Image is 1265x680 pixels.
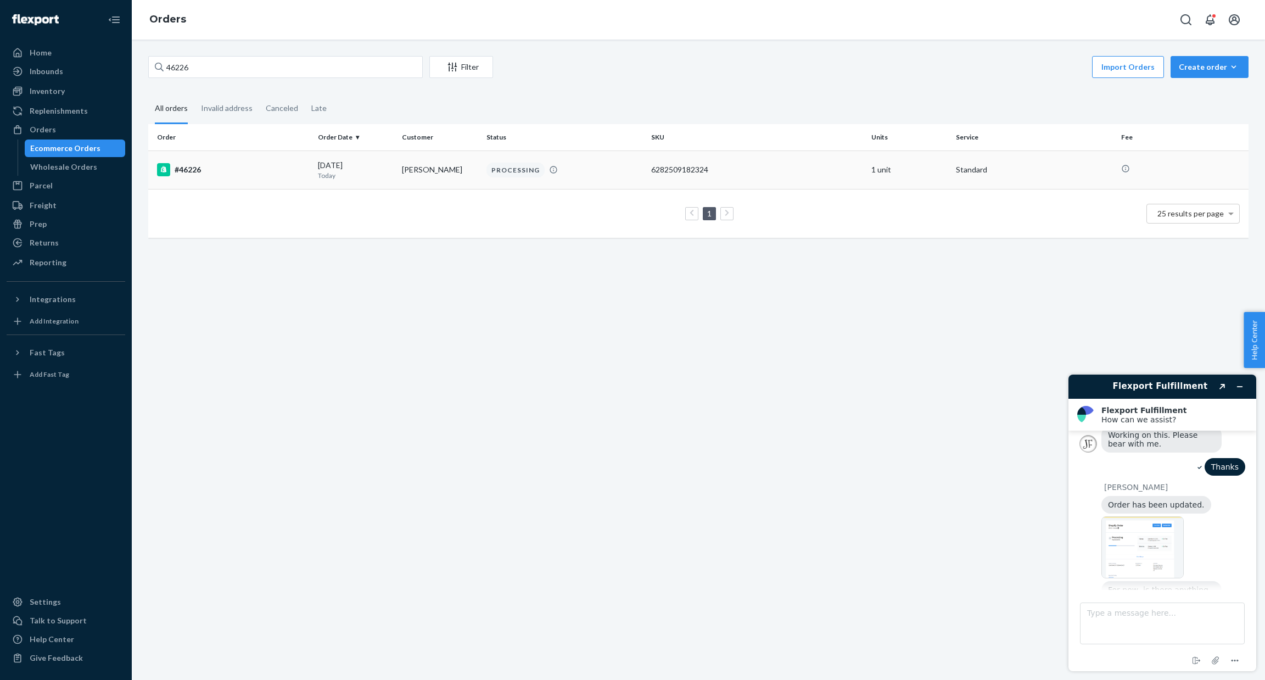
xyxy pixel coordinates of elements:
[30,257,66,268] div: Reporting
[157,163,309,176] div: #46226
[141,4,195,36] ol: breadcrumbs
[1092,56,1164,78] button: Import Orders
[314,124,398,151] th: Order Date
[30,86,65,97] div: Inventory
[1223,9,1245,31] button: Open account menu
[705,209,714,218] a: Page 1 is your current page
[30,597,61,607] div: Settings
[266,94,298,122] div: Canceled
[1179,62,1240,73] div: Create order
[7,649,125,667] button: Give Feedback
[24,8,47,18] span: Chat
[956,164,1112,175] p: Standard
[30,615,87,626] div: Talk to Support
[30,180,53,191] div: Parcel
[30,47,52,58] div: Home
[25,140,126,157] a: Ecommerce Orders
[30,316,79,326] div: Add Integration
[7,366,125,383] a: Add Fast Tag
[1244,312,1265,368] button: Help Center
[1060,366,1265,680] iframe: Find more information here
[1117,124,1249,151] th: Fee
[148,56,423,78] input: Search orders
[30,200,57,211] div: Freight
[148,124,314,151] th: Order
[486,163,545,177] div: PROCESSING
[398,151,482,189] td: [PERSON_NAME]
[430,62,492,73] div: Filter
[30,370,69,379] div: Add Fast Tag
[402,132,478,142] div: Customer
[7,593,125,611] a: Settings
[1157,209,1224,218] span: 25 results per page
[30,161,97,172] div: Wholesale Orders
[7,631,125,648] a: Help Center
[30,294,76,305] div: Integrations
[30,105,88,116] div: Replenishments
[30,66,63,77] div: Inbounds
[30,347,65,358] div: Fast Tags
[201,94,253,122] div: Invalid address
[318,171,394,180] p: Today
[7,313,125,330] a: Add Integration
[651,164,863,175] div: 6282509182324
[7,82,125,100] a: Inventory
[25,158,126,176] a: Wholesale Orders
[318,160,394,180] div: [DATE]
[30,124,56,135] div: Orders
[7,344,125,361] button: Fast Tags
[951,124,1117,151] th: Service
[7,291,125,308] button: Integrations
[149,13,186,25] a: Orders
[7,121,125,138] a: Orders
[482,124,647,151] th: Status
[103,9,125,31] button: Close Navigation
[7,102,125,120] a: Replenishments
[7,612,125,629] button: Talk to Support
[647,124,867,151] th: SKU
[155,94,188,124] div: All orders
[30,634,74,645] div: Help Center
[7,215,125,233] a: Prep
[12,14,59,25] img: Flexport logo
[867,151,951,189] td: 1 unit
[7,63,125,80] a: Inbounds
[30,653,83,664] div: Give Feedback
[7,44,125,62] a: Home
[30,143,100,154] div: Ecommerce Orders
[867,124,951,151] th: Units
[7,254,125,271] a: Reporting
[311,94,327,122] div: Late
[7,197,125,214] a: Freight
[1171,56,1249,78] button: Create order
[30,237,59,248] div: Returns
[30,219,47,230] div: Prep
[7,177,125,194] a: Parcel
[429,56,493,78] button: Filter
[1199,9,1221,31] button: Open notifications
[1175,9,1197,31] button: Open Search Box
[7,234,125,252] a: Returns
